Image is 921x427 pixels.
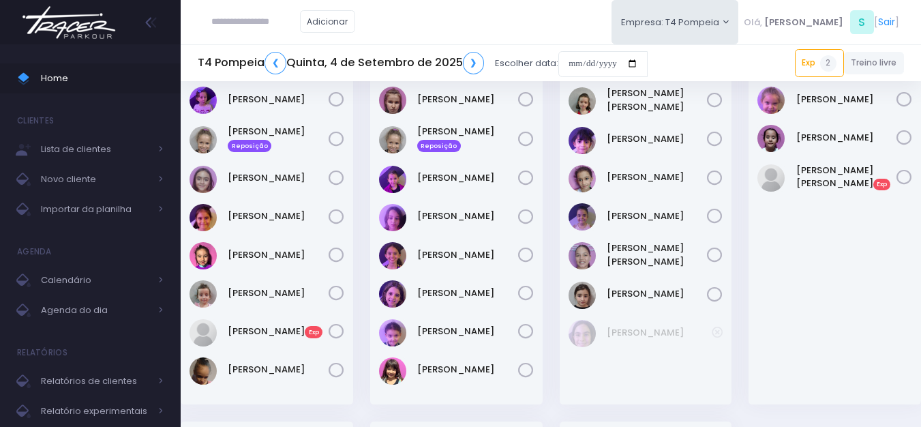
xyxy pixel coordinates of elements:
[569,127,596,154] img: Isabela dela plata souza
[417,140,461,152] span: Reposição
[379,357,406,385] img: Martina Hashimoto Rocha
[41,171,150,188] span: Novo cliente
[379,204,406,231] img: Gabriela Jordão Natacci
[17,339,67,366] h4: Relatórios
[850,10,874,34] span: S
[607,87,708,113] a: [PERSON_NAME] [PERSON_NAME]
[228,209,329,223] a: [PERSON_NAME]
[764,16,843,29] span: [PERSON_NAME]
[190,87,217,114] img: Alice Mattos
[820,55,836,72] span: 2
[569,282,596,309] img: Sarah Fernandes da Silva
[607,326,712,340] a: [PERSON_NAME]
[607,287,708,301] a: [PERSON_NAME]
[417,363,518,377] a: [PERSON_NAME]
[190,204,217,231] img: Helena Ongarato Amorim Silva
[41,201,150,218] span: Importar da planilha
[228,171,329,185] a: [PERSON_NAME]
[607,241,708,268] a: [PERSON_NAME] [PERSON_NAME]
[417,93,518,106] a: [PERSON_NAME]
[265,52,286,74] a: ❮
[17,238,52,265] h4: Agenda
[190,242,217,269] img: Júlia Meneguim Merlo
[607,209,708,223] a: [PERSON_NAME]
[190,280,217,308] img: Mirella Figueiredo Rojas
[190,126,217,153] img: Cecília Mello
[379,319,406,347] img: Liz Helvadjian
[417,325,518,338] a: [PERSON_NAME]
[379,280,406,308] img: Laura Novaes Abud
[228,363,329,377] a: [PERSON_NAME]
[738,7,904,38] div: [ ]
[569,242,596,269] img: Maria Carolina Franze Oliveira
[379,126,406,153] img: Cecília Mello
[190,357,217,385] img: Sophia Crispi Marques dos Santos
[228,248,329,262] a: [PERSON_NAME]
[844,52,905,74] a: Treino livre
[305,326,322,338] span: Exp
[569,203,596,231] img: LIZ WHITAKER DE ALMEIDA BORGES
[796,93,897,106] a: [PERSON_NAME]
[796,131,897,145] a: [PERSON_NAME]
[379,166,406,193] img: Diana Rosa Oliveira
[607,132,708,146] a: [PERSON_NAME]
[417,209,518,223] a: [PERSON_NAME]
[228,140,271,152] span: Reposição
[41,301,150,319] span: Agenda do dia
[569,320,596,347] img: Antonella Rossi Paes Previtalli
[417,286,518,300] a: [PERSON_NAME]
[228,125,329,152] a: [PERSON_NAME] Reposição
[228,325,329,338] a: [PERSON_NAME]Exp
[190,166,217,193] img: Eloah Meneguim Tenorio
[878,15,895,29] a: Sair
[569,165,596,192] img: Ivy Miki Miessa Guadanuci
[228,286,329,300] a: [PERSON_NAME]
[41,372,150,390] span: Relatórios de clientes
[757,125,785,152] img: Laura Lopes Rodrigues
[41,70,164,87] span: Home
[228,93,329,106] a: [PERSON_NAME]
[17,107,54,134] h4: Clientes
[757,87,785,114] img: Bella Mandelli
[41,402,150,420] span: Relatório experimentais
[379,87,406,114] img: Antonia Landmann
[796,164,897,191] a: [PERSON_NAME] [PERSON_NAME]Exp
[198,48,648,79] div: Escolher data:
[417,125,518,152] a: [PERSON_NAME] Reposição
[757,164,785,192] img: Maria Eduarda Lucarine Fachini
[190,319,217,347] img: Rafaella Perrucci Dias
[417,171,518,185] a: [PERSON_NAME]
[379,242,406,269] img: Lara Souza
[873,179,891,191] span: Exp
[607,171,708,184] a: [PERSON_NAME]
[198,52,484,74] h5: T4 Pompeia Quinta, 4 de Setembro de 2025
[41,141,150,158] span: Lista de clientes
[417,248,518,262] a: [PERSON_NAME]
[41,271,150,289] span: Calendário
[795,49,844,76] a: Exp2
[300,10,356,33] a: Adicionar
[569,87,596,115] img: Ana carolina marucci
[744,16,762,29] span: Olá,
[463,52,485,74] a: ❯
